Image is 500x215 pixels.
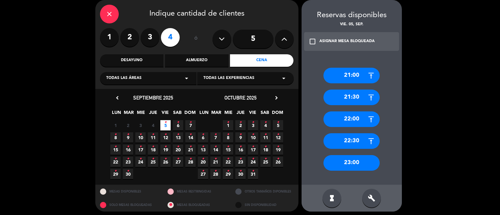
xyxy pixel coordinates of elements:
span: 5 [273,120,283,130]
div: Indique cantidad de clientes [100,5,294,23]
span: MAR [123,109,134,119]
span: 16 [123,144,133,155]
i: arrow_drop_down [280,75,287,82]
span: octubre 2025 [224,95,257,101]
i: • [114,129,117,139]
i: • [202,154,204,164]
i: • [139,154,142,164]
div: Cena [230,54,293,67]
div: OTROS TAMAÑOS DIPONIBLES [231,185,298,198]
label: 2 [120,28,139,47]
span: 1 [110,120,121,130]
div: ASIGNAR MESA BLOQUEADA [319,38,375,45]
i: arrow_drop_down [183,75,190,82]
span: 29 [223,169,233,179]
i: hourglass_full [328,194,336,202]
div: Desayuno [100,54,163,67]
span: Todas las experiencias [203,75,254,81]
span: 19 [160,144,171,155]
span: 9 [235,132,246,143]
i: • [239,117,242,127]
div: Reservas disponibles [302,9,402,22]
div: MESAS RESTRINGIDAS [163,185,231,198]
span: 6 [198,132,208,143]
span: DOM [272,109,282,119]
span: 21 [210,157,221,167]
span: SAB [172,109,182,119]
span: 19 [273,144,283,155]
i: • [264,117,267,127]
i: • [202,166,204,176]
label: 3 [141,28,159,47]
span: 11 [148,132,158,143]
i: • [152,154,154,164]
span: LUN [199,109,209,119]
span: 26 [273,157,283,167]
span: 18 [260,144,271,155]
i: • [152,142,154,152]
i: • [239,154,242,164]
i: • [189,117,192,127]
span: 5 [160,120,171,130]
div: 22:00 [323,111,380,127]
i: • [177,154,179,164]
span: 24 [248,157,258,167]
i: close [106,10,113,18]
span: 26 [160,157,171,167]
label: 4 [161,28,180,47]
div: Almuerzo [165,54,228,67]
i: • [202,129,204,139]
i: • [114,142,117,152]
span: MAR [211,109,221,119]
i: build [368,194,375,202]
i: • [189,154,192,164]
span: 28 [185,157,196,167]
i: • [202,142,204,152]
span: SAB [260,109,270,119]
span: 12 [160,132,171,143]
i: • [277,154,279,164]
span: 22 [223,157,233,167]
span: 17 [248,144,258,155]
i: • [227,117,229,127]
span: 12 [273,132,283,143]
div: MESAS DISPONIBLES [95,185,163,198]
span: 7 [185,120,196,130]
span: 15 [223,144,233,155]
i: chevron_right [273,95,280,101]
span: 24 [135,157,146,167]
span: septiembre 2025 [133,95,173,101]
i: • [177,117,179,127]
span: 30 [123,169,133,179]
i: • [239,129,242,139]
div: ó [186,28,206,50]
span: 11 [260,132,271,143]
span: VIE [160,109,170,119]
span: 23 [123,157,133,167]
i: • [152,129,154,139]
i: • [277,117,279,127]
span: 15 [110,144,121,155]
i: • [114,154,117,164]
span: 4 [260,120,271,130]
span: 9 [123,132,133,143]
span: 20 [173,144,183,155]
i: • [164,129,167,139]
i: • [214,129,217,139]
i: • [227,142,229,152]
i: • [252,154,254,164]
span: 25 [148,157,158,167]
i: check_box_outline_blank [309,38,316,45]
span: MIE [136,109,146,119]
span: 27 [198,169,208,179]
span: 8 [110,132,121,143]
i: • [277,129,279,139]
span: 3 [135,120,146,130]
i: • [214,166,217,176]
i: • [139,142,142,152]
span: 29 [110,169,121,179]
i: • [264,142,267,152]
span: JUE [235,109,246,119]
div: MESAS BLOQUEADAS [163,198,231,212]
i: • [114,166,117,176]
